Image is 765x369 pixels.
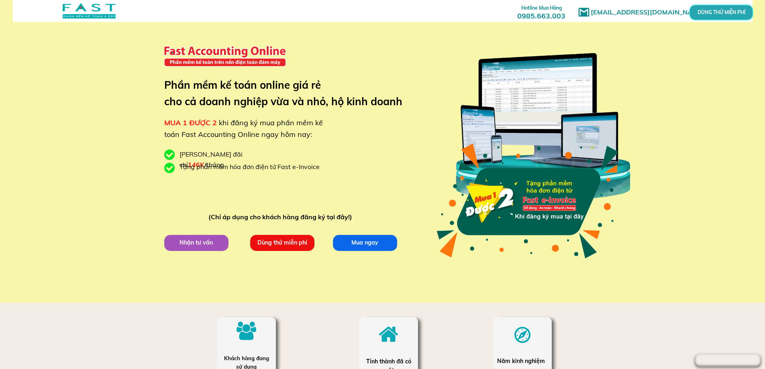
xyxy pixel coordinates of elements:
div: Năm kinh nghiệm [497,357,547,365]
span: khi đăng ký mua phần mềm kế toán Fast Accounting Online ngay hôm nay: [164,118,323,139]
span: Hotline Mua Hàng [521,5,562,11]
p: Mua ngay [333,235,397,251]
h3: Phần mềm kế toán online giá rẻ cho cả doanh nghiệp vừa và nhỏ, hộ kinh doanh [164,77,414,110]
div: (Chỉ áp dụng cho khách hàng đăng ký tại đây!) [208,212,356,222]
div: Tặng phần mềm hóa đơn điện tử Fast e-Invoice [180,162,326,172]
span: MUA 1 ĐƯỢC 2 [164,118,217,127]
h3: 0985.663.003 [508,3,574,20]
p: Nhận tư vấn [164,235,228,251]
h1: [EMAIL_ADDRESS][DOMAIN_NAME] [591,7,709,18]
p: Dùng thử miễn phí [250,235,314,251]
div: [PERSON_NAME] đãi chỉ /tháng [180,149,284,170]
span: 146K [188,161,204,169]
